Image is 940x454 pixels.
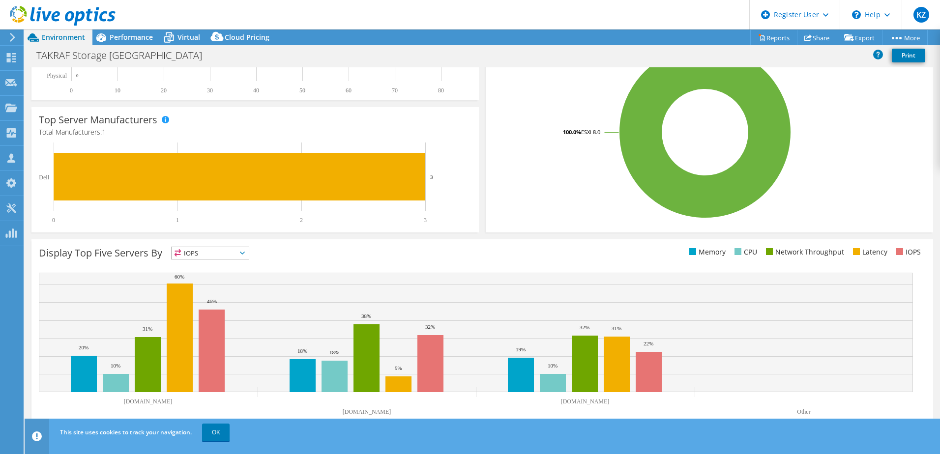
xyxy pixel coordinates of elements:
li: Network Throughput [764,247,844,257]
text: 31% [612,325,621,331]
text: 0 [70,87,73,94]
text: 70 [392,87,398,94]
text: 10 [115,87,120,94]
svg: \n [852,10,861,19]
text: 31% [143,326,152,332]
text: 10% [111,363,120,369]
text: 80 [438,87,444,94]
text: 40 [253,87,259,94]
text: 50 [299,87,305,94]
h1: TAKRAF Storage [GEOGRAPHIC_DATA] [32,50,217,61]
tspan: 100.0% [563,128,581,136]
li: CPU [732,247,757,257]
text: 0 [76,73,79,78]
text: 20 [161,87,167,94]
text: 2 [300,217,303,224]
span: Environment [42,32,85,42]
text: Other [797,408,810,415]
text: [DOMAIN_NAME] [124,398,173,405]
text: 18% [329,349,339,355]
text: 60 [346,87,352,94]
text: 18% [297,348,307,354]
li: IOPS [894,247,921,257]
h3: Top Server Manufacturers [39,114,157,125]
a: Reports [750,30,797,45]
tspan: ESXi 8.0 [581,128,600,136]
span: IOPS [172,247,249,259]
span: Performance [110,32,153,42]
text: 32% [580,324,589,330]
span: Virtual [177,32,200,42]
span: Cloud Pricing [225,32,269,42]
text: 60% [175,274,184,280]
text: 1 [176,217,179,224]
a: OK [202,424,230,441]
a: Share [797,30,837,45]
text: Physical [47,72,67,79]
text: 32% [425,324,435,330]
text: 3 [424,217,427,224]
text: 9% [395,365,402,371]
text: 30 [207,87,213,94]
text: Dell [39,174,49,181]
h4: Total Manufacturers: [39,127,471,138]
text: 10% [548,363,558,369]
text: 22% [644,340,653,346]
li: Memory [687,247,726,257]
text: [DOMAIN_NAME] [561,398,610,405]
text: 0 [52,217,55,224]
a: Print [892,49,925,62]
text: 19% [516,346,526,352]
text: 38% [361,313,371,319]
span: This site uses cookies to track your navigation. [60,428,192,436]
li: Latency [851,247,887,257]
a: Export [837,30,882,45]
text: 46% [207,298,217,304]
text: 20% [79,344,88,350]
span: KZ [913,7,929,23]
span: 1 [102,127,106,137]
a: More [882,30,928,45]
text: 3 [430,174,433,180]
text: [DOMAIN_NAME] [343,408,391,415]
